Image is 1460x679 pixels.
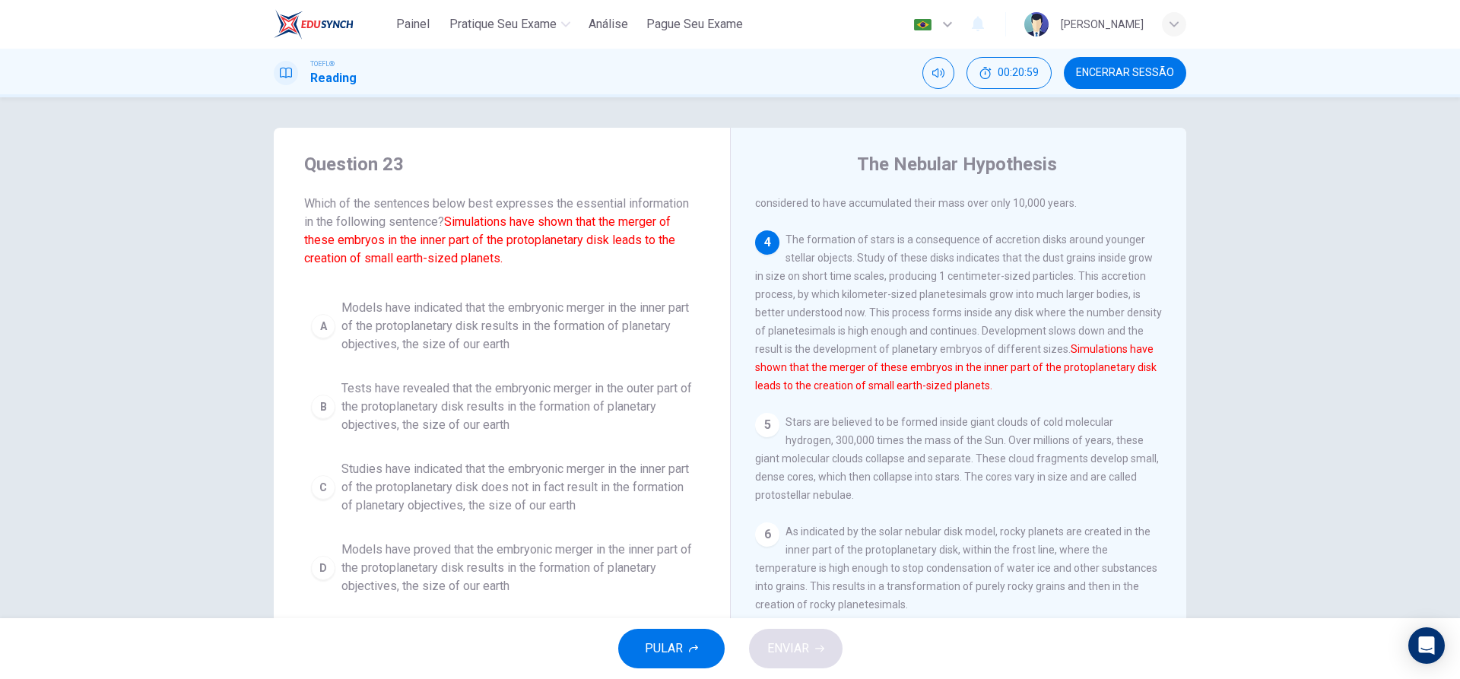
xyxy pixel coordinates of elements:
h1: Reading [310,69,357,87]
div: 6 [755,522,779,547]
div: D [311,556,335,580]
img: EduSynch logo [274,9,354,40]
span: Models have indicated that the embryonic merger in the inner part of the protoplanetary disk resu... [341,299,693,354]
img: pt [913,19,932,30]
button: Pague Seu Exame [640,11,749,38]
div: C [311,475,335,500]
button: Painel [389,11,437,38]
h4: The Nebular Hypothesis [857,152,1057,176]
div: [PERSON_NAME] [1061,15,1144,33]
button: 00:20:59 [966,57,1052,89]
span: Studies have indicated that the embryonic merger in the inner part of the protoplanetary disk doe... [341,460,693,515]
font: Simulations have shown that the merger of these embryos in the inner part of the protoplanetary d... [304,214,675,265]
font: Simulations have shown that the merger of these embryos in the inner part of the protoplanetary d... [755,343,1157,392]
span: Stars are believed to be formed inside giant clouds of cold molecular hydrogen, 300,000 times the... [755,416,1159,501]
button: BTests have revealed that the embryonic merger in the outer part of the protoplanetary disk resul... [304,373,700,441]
span: Models have proved that the embryonic merger in the inner part of the protoplanetary disk results... [341,541,693,595]
button: AModels have indicated that the embryonic merger in the inner part of the protoplanetary disk res... [304,292,700,360]
div: 4 [755,230,779,255]
span: 00:20:59 [998,67,1039,79]
span: As indicated by the solar nebular disk model, rocky planets are created in the inner part of the ... [755,525,1157,611]
button: DModels have proved that the embryonic merger in the inner part of the protoplanetary disk result... [304,534,700,602]
div: Open Intercom Messenger [1408,627,1445,664]
div: Silenciar [922,57,954,89]
span: The formation of stars is a consequence of accretion disks around younger stellar objects. Study ... [755,233,1162,392]
span: Pague Seu Exame [646,15,743,33]
div: B [311,395,335,419]
span: PULAR [645,638,683,659]
a: EduSynch logo [274,9,389,40]
button: Análise [582,11,634,38]
span: Pratique seu exame [449,15,557,33]
div: Esconder [966,57,1052,89]
span: Painel [396,15,430,33]
button: CStudies have indicated that the embryonic merger in the inner part of the protoplanetary disk do... [304,453,700,522]
h4: Question 23 [304,152,700,176]
span: TOEFL® [310,59,335,69]
button: Encerrar Sessão [1064,57,1186,89]
span: Tests have revealed that the embryonic merger in the outer part of the protoplanetary disk result... [341,379,693,434]
span: Which of the sentences below best expresses the essential information in the following sentence? [304,195,700,268]
span: Encerrar Sessão [1076,67,1174,79]
div: A [311,314,335,338]
img: Profile picture [1024,12,1049,36]
button: PULAR [618,629,725,668]
span: Análise [589,15,628,33]
button: Pratique seu exame [443,11,576,38]
div: 5 [755,413,779,437]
